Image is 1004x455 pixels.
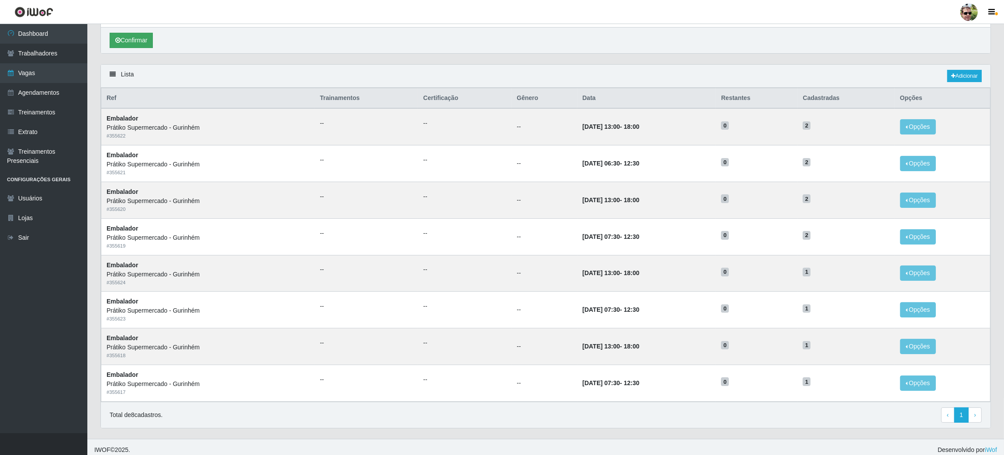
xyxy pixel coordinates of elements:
[107,343,310,352] div: Prátiko Supermercado - Gurinhém
[797,88,894,109] th: Cadastradas
[624,379,639,386] time: 12:30
[320,155,413,165] ul: --
[803,304,811,313] span: 1
[721,268,729,276] span: 0
[721,231,729,240] span: 0
[583,123,620,130] time: [DATE] 13:00
[803,377,811,386] span: 1
[107,242,310,250] div: # 355619
[624,196,639,203] time: 18:00
[107,270,310,279] div: Prátiko Supermercado - Gurinhém
[511,182,577,218] td: --
[583,306,620,313] time: [DATE] 07:30
[511,292,577,328] td: --
[423,229,506,238] ul: --
[803,121,811,130] span: 2
[107,334,138,341] strong: Embalador
[110,410,162,420] p: Total de 8 cadastros.
[583,269,639,276] strong: -
[954,407,969,423] a: 1
[941,407,955,423] a: Previous
[583,160,639,167] strong: -
[947,411,949,418] span: ‹
[900,339,936,354] button: Opções
[107,169,310,176] div: # 355621
[320,302,413,311] ul: --
[968,407,982,423] a: Next
[107,132,310,140] div: # 355622
[947,70,982,82] a: Adicionar
[803,194,811,203] span: 2
[110,33,153,48] button: Confirmar
[107,389,310,396] div: # 355617
[624,123,639,130] time: 18:00
[624,269,639,276] time: 18:00
[107,379,310,389] div: Prátiko Supermercado - Gurinhém
[803,341,811,350] span: 1
[895,88,990,109] th: Opções
[107,352,310,359] div: # 355618
[423,155,506,165] ul: --
[511,328,577,365] td: --
[721,194,729,203] span: 0
[511,88,577,109] th: Gênero
[320,338,413,348] ul: --
[583,379,620,386] time: [DATE] 07:30
[107,233,310,242] div: Prátiko Supermercado - Gurinhém
[511,218,577,255] td: --
[721,304,729,313] span: 0
[107,371,138,378] strong: Embalador
[721,121,729,130] span: 0
[511,255,577,292] td: --
[803,158,811,167] span: 2
[721,158,729,167] span: 0
[107,188,138,195] strong: Embalador
[624,233,639,240] time: 12:30
[107,279,310,286] div: # 355624
[315,88,418,109] th: Trainamentos
[107,115,138,122] strong: Embalador
[583,123,639,130] strong: -
[900,119,936,134] button: Opções
[107,225,138,232] strong: Embalador
[107,306,310,315] div: Prátiko Supermercado - Gurinhém
[716,88,797,109] th: Restantes
[107,152,138,159] strong: Embalador
[107,160,310,169] div: Prátiko Supermercado - Gurinhém
[900,265,936,281] button: Opções
[803,268,811,276] span: 1
[423,192,506,201] ul: --
[624,160,639,167] time: 12:30
[511,365,577,401] td: --
[94,445,130,455] span: © 2025 .
[107,298,138,305] strong: Embalador
[511,145,577,182] td: --
[624,343,639,350] time: 18:00
[721,341,729,350] span: 0
[583,306,639,313] strong: -
[583,233,620,240] time: [DATE] 07:30
[94,446,110,453] span: IWOF
[803,231,811,240] span: 2
[583,233,639,240] strong: -
[107,196,310,206] div: Prátiko Supermercado - Gurinhém
[583,269,620,276] time: [DATE] 13:00
[101,88,315,109] th: Ref
[577,88,716,109] th: Data
[320,375,413,384] ul: --
[320,119,413,128] ul: --
[583,343,620,350] time: [DATE] 13:00
[900,156,936,171] button: Opções
[900,229,936,245] button: Opções
[418,88,511,109] th: Certificação
[14,7,53,17] img: CoreUI Logo
[900,302,936,317] button: Opções
[583,343,639,350] strong: -
[423,119,506,128] ul: --
[107,315,310,323] div: # 355623
[107,206,310,213] div: # 355620
[583,160,620,167] time: [DATE] 06:30
[938,445,997,455] span: Desenvolvido por
[583,196,620,203] time: [DATE] 13:00
[583,196,639,203] strong: -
